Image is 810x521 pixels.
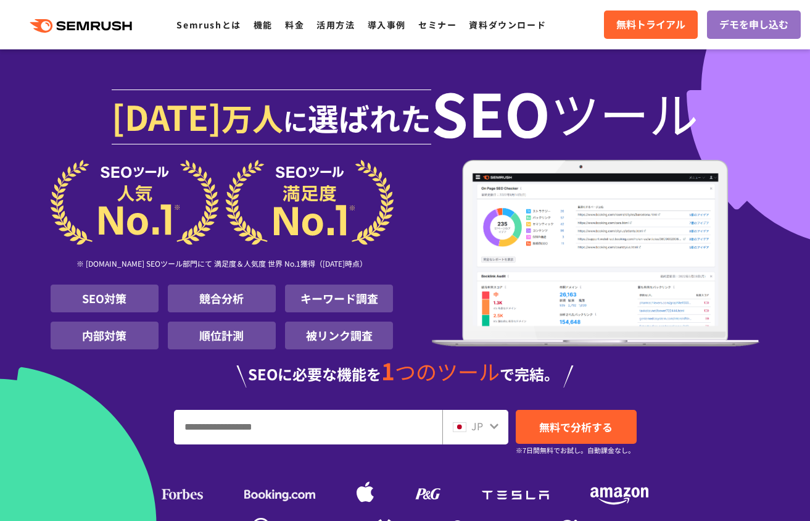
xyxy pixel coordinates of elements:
[719,17,788,33] span: デモを申し込む
[112,91,221,141] span: [DATE]
[283,102,308,138] span: に
[616,17,685,33] span: 無料トライアル
[469,19,546,31] a: 資料ダウンロード
[516,410,637,444] a: 無料で分析する
[707,10,801,39] a: デモを申し込む
[516,444,635,456] small: ※7日間無料でお試し。自動課金なし。
[539,419,613,435] span: 無料で分析する
[221,95,283,140] span: 万人
[316,19,355,31] a: 活用方法
[550,88,698,137] span: ツール
[176,19,241,31] a: Semrushとは
[51,245,394,285] div: ※ [DOMAIN_NAME] SEOツール部門にて 満足度＆人気度 世界 No.1獲得（[DATE]時点）
[285,19,304,31] a: 料金
[168,285,276,312] li: 競合分析
[431,88,550,137] span: SEO
[500,363,559,385] span: で完結。
[51,285,159,312] li: SEO対策
[368,19,406,31] a: 導入事例
[51,322,159,349] li: 内部対策
[285,285,393,312] li: キーワード調査
[285,322,393,349] li: 被リンク調査
[51,359,760,388] div: SEOに必要な機能を
[418,19,457,31] a: セミナー
[604,10,698,39] a: 無料トライアル
[471,419,483,433] span: JP
[254,19,273,31] a: 機能
[168,322,276,349] li: 順位計測
[395,356,500,386] span: つのツール
[308,95,431,140] span: 選ばれた
[175,411,442,444] input: URL、キーワードを入力してください
[381,354,395,387] span: 1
